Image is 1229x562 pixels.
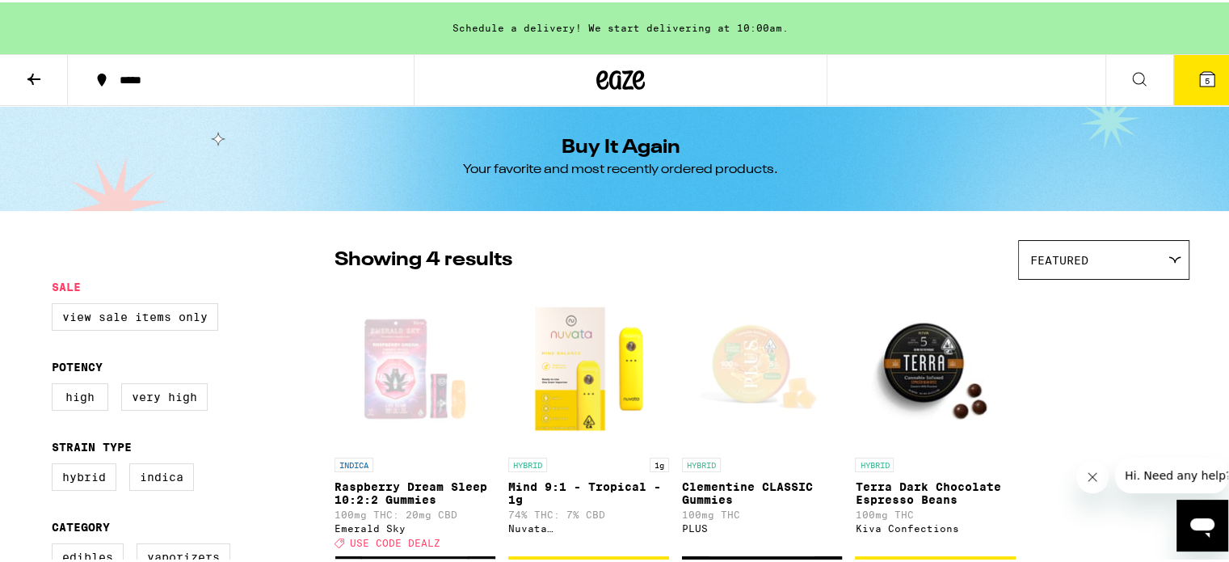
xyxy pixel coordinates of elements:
p: 100mg THC: 20mg CBD [335,507,495,518]
p: HYBRID [508,455,547,470]
p: Clementine CLASSIC Gummies [682,478,843,504]
label: Indica [129,461,194,488]
label: Hybrid [52,461,116,488]
p: Mind 9:1 - Tropical - 1g [508,478,669,504]
div: Kiva Confections [855,521,1016,531]
p: Terra Dark Chocolate Espresso Beans [855,478,1016,504]
legend: Category [52,518,110,531]
div: Emerald Sky [335,521,495,531]
iframe: Message from company [1115,455,1228,491]
label: High [52,381,108,408]
a: Open page for Terra Dark Chocolate Espresso Beans from Kiva Confections [855,285,1016,554]
img: Kiva Confections - Terra Dark Chocolate Espresso Beans [855,285,1016,447]
div: PLUS [682,521,843,531]
p: HYBRID [855,455,894,470]
h1: Buy It Again [562,136,680,155]
a: Open page for Clementine CLASSIC Gummies from PLUS [682,285,843,554]
a: Open page for Raspberry Dream Sleep 10:2:2 Gummies from Emerald Sky [335,285,495,554]
div: Your favorite and most recently ordered products. [463,158,778,176]
p: Showing 4 results [335,244,512,272]
span: USE CODE DEALZ [350,535,440,546]
p: INDICA [335,455,373,470]
span: Featured [1030,251,1088,264]
iframe: Close message [1076,458,1109,491]
legend: Sale [52,278,81,291]
p: HYBRID [682,455,721,470]
p: 1g [650,455,669,470]
span: 5 [1205,74,1210,83]
p: 100mg THC [682,507,843,518]
img: Nuvata (CA) - Mind 9:1 - Tropical - 1g [508,285,669,447]
legend: Strain Type [52,438,132,451]
label: View Sale Items Only [52,301,218,328]
p: 74% THC: 7% CBD [508,507,669,518]
a: Open page for Mind 9:1 - Tropical - 1g from Nuvata (CA) [508,285,669,554]
p: Raspberry Dream Sleep 10:2:2 Gummies [335,478,495,504]
label: Very High [121,381,208,408]
div: Nuvata ([GEOGRAPHIC_DATA]) [508,521,669,531]
iframe: Button to launch messaging window [1176,497,1228,549]
legend: Potency [52,358,103,371]
p: 100mg THC [855,507,1016,518]
span: Hi. Need any help? [10,11,116,24]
